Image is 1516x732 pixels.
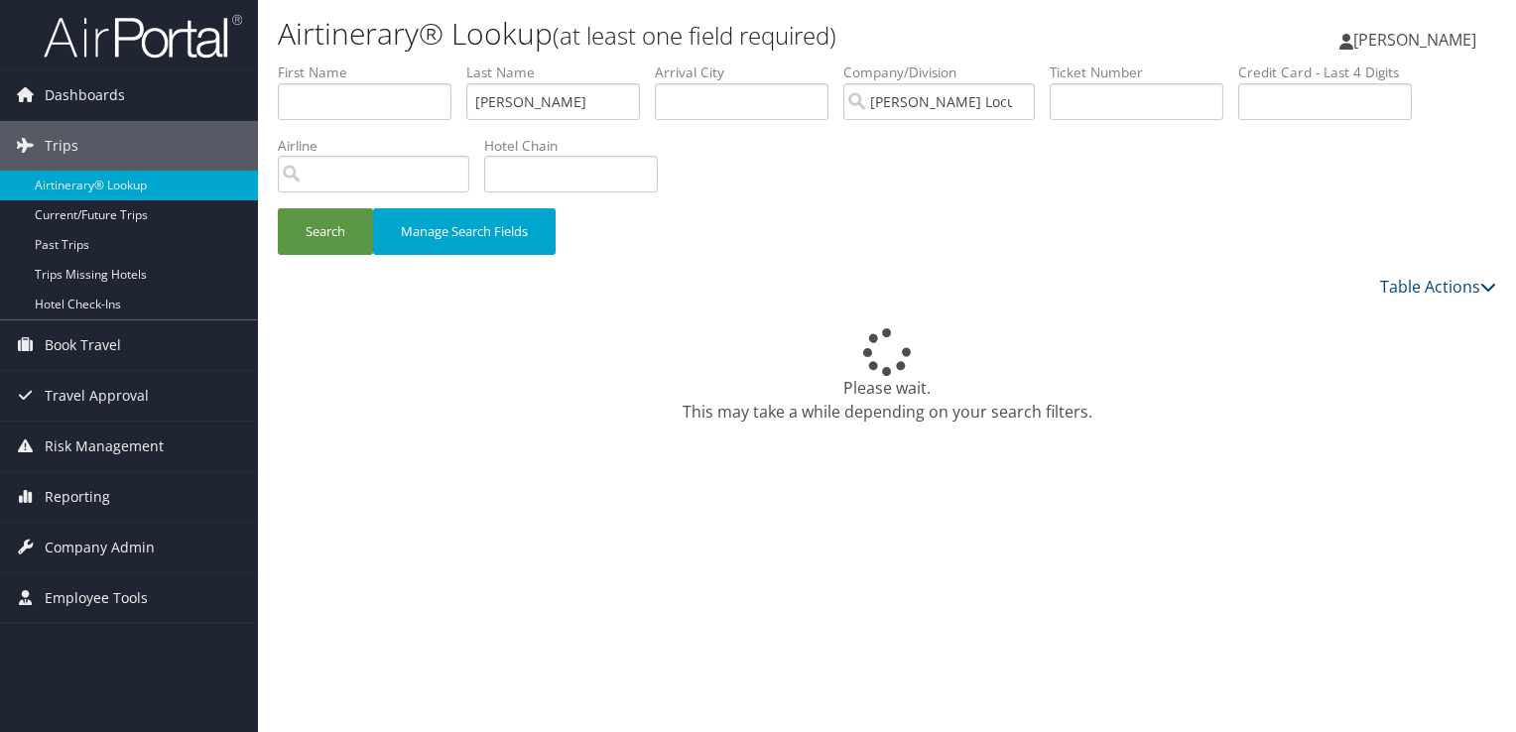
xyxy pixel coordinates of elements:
small: (at least one field required) [553,19,836,52]
h1: Airtinerary® Lookup [278,13,1090,55]
button: Manage Search Fields [373,208,556,255]
label: Hotel Chain [484,136,673,156]
span: Risk Management [45,422,164,471]
span: Trips [45,121,78,171]
label: Arrival City [655,62,843,82]
label: Credit Card - Last 4 Digits [1238,62,1427,82]
div: Please wait. This may take a while depending on your search filters. [278,328,1496,424]
label: First Name [278,62,466,82]
img: airportal-logo.png [44,13,242,60]
label: Company/Division [843,62,1050,82]
label: Ticket Number [1050,62,1238,82]
span: Book Travel [45,320,121,370]
span: Reporting [45,472,110,522]
button: Search [278,208,373,255]
label: Airline [278,136,484,156]
span: Company Admin [45,523,155,572]
span: Dashboards [45,70,125,120]
span: Travel Approval [45,371,149,421]
a: [PERSON_NAME] [1339,10,1496,69]
span: Employee Tools [45,573,148,623]
span: [PERSON_NAME] [1353,29,1476,51]
label: Last Name [466,62,655,82]
a: Table Actions [1380,276,1496,298]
